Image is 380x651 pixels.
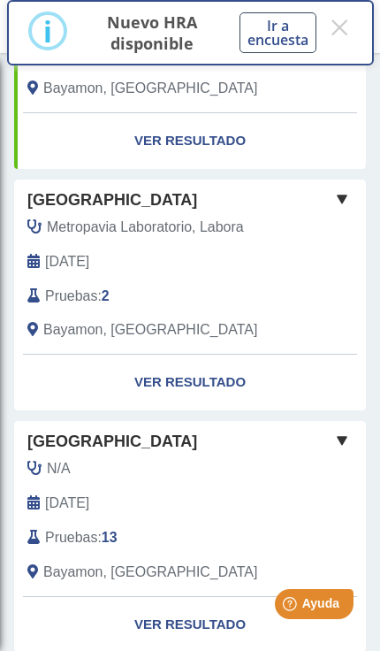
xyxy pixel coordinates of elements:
p: Nuevo HRA disponible [86,11,218,54]
div: : [14,527,310,548]
span: Bayamon, PR [43,562,257,583]
button: Ir a encuesta [239,12,316,53]
iframe: Help widget launcher [223,582,361,632]
b: 2 [102,288,110,303]
span: Bayamon, PR [43,78,257,99]
span: Bayamon, PR [43,319,257,341]
a: Ver Resultado [14,355,366,410]
button: Close this dialog [327,11,352,43]
div: : [14,286,310,307]
a: Ver Resultado [14,113,366,169]
span: [GEOGRAPHIC_DATA] [27,188,197,212]
span: 2025-01-18 [45,493,89,514]
span: Pruebas [45,527,97,548]
span: [GEOGRAPHIC_DATA] [27,430,197,454]
span: Metropavia Laboratorio, Labora [47,217,244,238]
span: 2025-06-19 [45,251,89,272]
span: N/A [47,458,71,479]
span: Pruebas [45,286,97,307]
b: 13 [102,530,118,545]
